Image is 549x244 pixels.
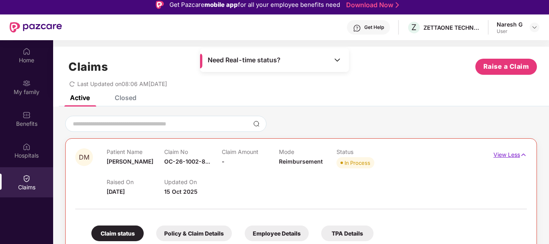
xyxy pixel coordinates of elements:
span: Raise a Claim [483,62,529,72]
div: TPA Details [321,226,374,241]
img: svg+xml;base64,PHN2ZyBpZD0iQmVuZWZpdHMiIHhtbG5zPSJodHRwOi8vd3d3LnczLm9yZy8yMDAwL3N2ZyIgd2lkdGg9Ij... [23,111,31,119]
img: svg+xml;base64,PHN2ZyBpZD0iRHJvcGRvd24tMzJ4MzIiIHhtbG5zPSJodHRwOi8vd3d3LnczLm9yZy8yMDAwL3N2ZyIgd2... [531,24,538,31]
p: Updated On [164,178,222,185]
img: svg+xml;base64,PHN2ZyBpZD0iSG9tZSIgeG1sbnM9Imh0dHA6Ly93d3cudzMub3JnLzIwMDAvc3ZnIiB3aWR0aD0iMjAiIG... [23,47,31,55]
a: Download Now [346,1,396,9]
span: 15 Oct 2025 [164,188,198,195]
h1: Claims [68,60,108,74]
img: Toggle Icon [333,56,341,64]
div: Claim status [91,226,144,241]
img: Stroke [396,1,399,9]
img: svg+xml;base64,PHN2ZyB4bWxucz0iaHR0cDovL3d3dy53My5vcmcvMjAwMC9zdmciIHdpZHRoPSIxNyIgaGVpZ2h0PSIxNy... [520,150,527,159]
div: Naresh G [497,21,522,28]
strong: mobile app [204,1,238,8]
p: Status [336,148,394,155]
span: [DATE] [107,188,125,195]
img: svg+xml;base64,PHN2ZyB3aWR0aD0iMjAiIGhlaWdodD0iMjAiIHZpZXdCb3g9IjAgMCAyMCAyMCIgZmlsbD0ibm9uZSIgeG... [23,79,31,87]
p: Mode [279,148,336,155]
div: User [497,28,522,35]
div: Get Help [364,24,384,31]
img: svg+xml;base64,PHN2ZyBpZD0iU2VhcmNoLTMyeDMyIiB4bWxucz0iaHR0cDovL3d3dy53My5vcmcvMjAwMC9zdmciIHdpZH... [253,121,260,127]
div: Policy & Claim Details [156,226,232,241]
p: Claim Amount [222,148,279,155]
img: New Pazcare Logo [10,22,62,33]
p: View Less [493,148,527,159]
div: Employee Details [245,226,309,241]
div: ZETTAONE TECHNOLOGIES INDIA PRIVATE LIMITED [423,24,480,31]
div: Closed [115,94,136,102]
span: [PERSON_NAME] [107,158,153,165]
span: redo [69,80,75,87]
div: In Process [345,159,370,167]
span: Need Real-time status? [208,56,281,64]
span: Z [411,23,417,32]
span: Last Updated on 08:06 AM[DATE] [77,80,167,87]
span: - [222,158,225,165]
p: Raised On [107,178,164,185]
div: Active [70,94,90,102]
span: Reimbursement [279,158,323,165]
button: Raise a Claim [475,59,537,75]
img: svg+xml;base64,PHN2ZyBpZD0iSGVscC0zMngzMiIgeG1sbnM9Imh0dHA6Ly93d3cudzMub3JnLzIwMDAvc3ZnIiB3aWR0aD... [353,24,361,32]
p: Claim No [164,148,222,155]
img: svg+xml;base64,PHN2ZyBpZD0iSG9zcGl0YWxzIiB4bWxucz0iaHR0cDovL3d3dy53My5vcmcvMjAwMC9zdmciIHdpZHRoPS... [23,143,31,151]
img: Logo [156,1,164,9]
p: Patient Name [107,148,164,155]
span: OC-26-1002-8... [164,158,210,165]
img: svg+xml;base64,PHN2ZyBpZD0iQ2xhaW0iIHhtbG5zPSJodHRwOi8vd3d3LnczLm9yZy8yMDAwL3N2ZyIgd2lkdGg9IjIwIi... [23,174,31,182]
span: DM [79,154,89,161]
